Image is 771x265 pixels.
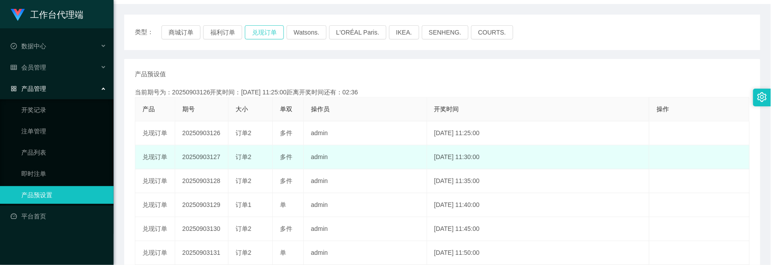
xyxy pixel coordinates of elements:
i: 图标: appstore-o [11,86,17,92]
span: 会员管理 [11,64,46,71]
img: logo.9652507e.png [11,9,25,21]
td: [DATE] 11:35:00 [427,169,650,193]
span: 订单1 [236,201,252,208]
td: 20250903129 [175,193,228,217]
span: 订单2 [236,153,252,160]
span: 单 [280,201,286,208]
span: 单双 [280,105,292,113]
i: 图标: table [11,64,17,70]
span: 产品管理 [11,85,46,92]
button: L'ORÉAL Paris. [329,25,386,39]
a: 产品列表 [21,144,106,161]
h1: 工作台代理端 [30,0,83,29]
div: 当前期号为：20250903126开奖时间：[DATE] 11:25:00距离开奖时间还有：02:36 [135,88,750,97]
td: 20250903127 [175,145,228,169]
i: 图标: check-circle-o [11,43,17,49]
span: 大小 [236,105,248,113]
td: admin [304,145,427,169]
span: 多件 [280,177,292,184]
span: 多件 [280,225,292,232]
td: 兑现订单 [135,193,175,217]
a: 即时注单 [21,165,106,183]
td: 兑现订单 [135,121,175,145]
button: Watsons. [287,25,326,39]
span: 类型： [135,25,161,39]
button: 福利订单 [203,25,242,39]
span: 产品预设值 [135,70,166,79]
span: 操作员 [311,105,330,113]
span: 订单2 [236,129,252,136]
a: 产品预设置 [21,186,106,204]
td: [DATE] 11:40:00 [427,193,650,217]
td: [DATE] 11:30:00 [427,145,650,169]
td: 20250903126 [175,121,228,145]
td: 20250903131 [175,241,228,265]
a: 开奖记录 [21,101,106,119]
span: 订单2 [236,249,252,256]
td: 兑现订单 [135,145,175,169]
button: IKEA. [389,25,419,39]
span: 数据中心 [11,43,46,50]
span: 订单2 [236,225,252,232]
i: 图标: setting [757,92,767,102]
span: 单 [280,249,286,256]
span: 订单2 [236,177,252,184]
td: [DATE] 11:50:00 [427,241,650,265]
a: 工作台代理端 [11,11,83,18]
span: 多件 [280,153,292,160]
td: [DATE] 11:45:00 [427,217,650,241]
button: SENHENG. [422,25,468,39]
button: COURTS. [471,25,513,39]
td: 20250903128 [175,169,228,193]
span: 多件 [280,129,292,136]
td: admin [304,241,427,265]
a: 图标: dashboard平台首页 [11,207,106,225]
span: 产品 [142,105,155,113]
td: 20250903130 [175,217,228,241]
a: 注单管理 [21,122,106,140]
td: admin [304,193,427,217]
td: admin [304,217,427,241]
td: admin [304,121,427,145]
span: 开奖时间 [434,105,459,113]
button: 兑现订单 [245,25,284,39]
span: 操作 [657,105,669,113]
td: 兑现订单 [135,217,175,241]
td: [DATE] 11:25:00 [427,121,650,145]
td: 兑现订单 [135,169,175,193]
td: admin [304,169,427,193]
button: 商城订单 [161,25,201,39]
span: 期号 [182,105,195,113]
td: 兑现订单 [135,241,175,265]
